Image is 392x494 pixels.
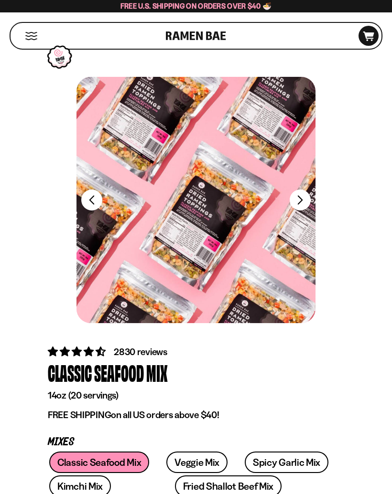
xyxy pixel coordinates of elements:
[48,389,344,401] p: 14oz (20 servings)
[48,346,108,357] span: 4.68 stars
[48,438,344,447] p: Mixes
[146,359,168,387] div: Mix
[245,452,328,473] a: Spicy Garlic Mix
[94,359,144,387] div: Seafood
[48,359,92,387] div: Classic
[166,452,228,473] a: Veggie Mix
[120,1,272,11] span: Free U.S. Shipping on Orders over $40 🍜
[48,409,344,421] p: on all US orders above $40!
[81,189,102,210] button: Previous
[48,409,111,420] strong: FREE SHIPPING
[290,189,311,210] button: Next
[25,32,38,40] button: Mobile Menu Trigger
[114,346,167,357] span: 2830 reviews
